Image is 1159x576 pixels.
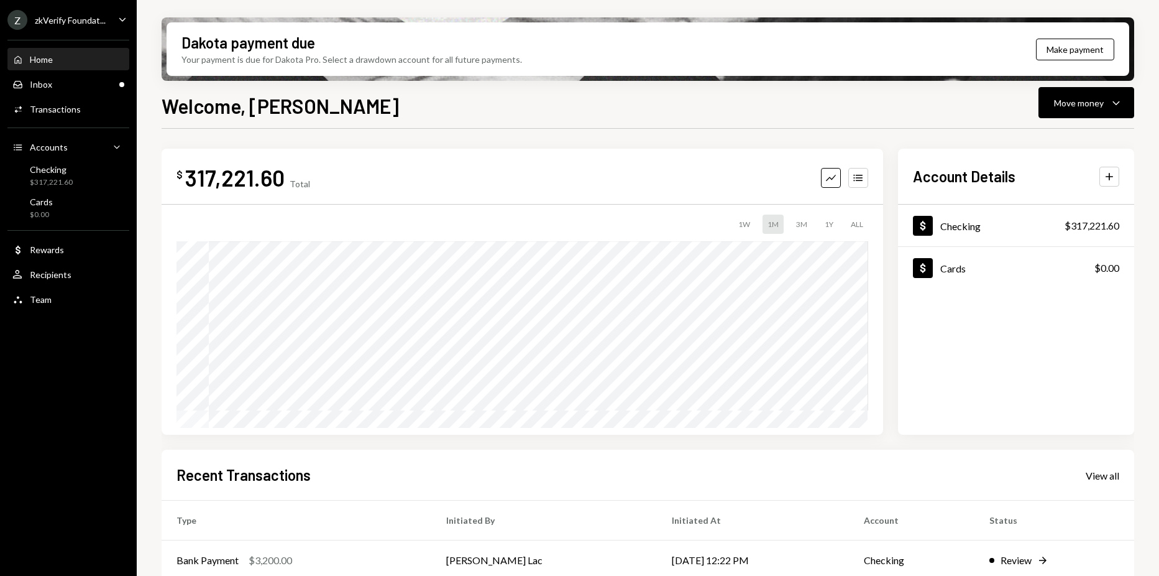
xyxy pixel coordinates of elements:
[30,244,64,255] div: Rewards
[30,177,73,188] div: $317,221.60
[791,215,812,234] div: 3M
[7,238,129,261] a: Rewards
[7,48,129,70] a: Home
[898,247,1134,289] a: Cards$0.00
[162,93,399,118] h1: Welcome, [PERSON_NAME]
[176,465,311,485] h2: Recent Transactions
[1054,96,1104,109] div: Move money
[1086,468,1119,482] a: View all
[30,210,53,220] div: $0.00
[7,263,129,286] a: Recipients
[7,136,129,158] a: Accounts
[1065,218,1119,233] div: $317,221.60
[1036,39,1114,60] button: Make payment
[176,169,183,181] div: $
[35,15,106,26] div: zkVerify Foundat...
[30,79,52,90] div: Inbox
[162,501,431,541] th: Type
[1094,261,1119,276] div: $0.00
[30,142,68,152] div: Accounts
[1086,470,1119,482] div: View all
[181,32,315,53] div: Dakota payment due
[30,197,53,207] div: Cards
[7,73,129,95] a: Inbox
[974,501,1134,541] th: Status
[820,215,838,234] div: 1Y
[290,179,310,189] div: Total
[940,262,966,274] div: Cards
[913,166,1015,187] h2: Account Details
[30,54,53,65] div: Home
[431,501,657,541] th: Initiated By
[7,193,129,223] a: Cards$0.00
[30,164,73,175] div: Checking
[940,220,981,232] div: Checking
[763,215,784,234] div: 1M
[1001,553,1032,568] div: Review
[7,160,129,190] a: Checking$317,221.60
[1038,87,1134,118] button: Move money
[7,288,129,310] a: Team
[185,164,285,192] div: 317,221.60
[849,501,974,541] th: Account
[30,269,71,280] div: Recipients
[7,10,27,30] div: Z
[846,215,868,234] div: ALL
[30,104,81,114] div: Transactions
[30,294,52,305] div: Team
[181,53,522,66] div: Your payment is due for Dakota Pro. Select a drawdown account for all future payments.
[176,553,239,568] div: Bank Payment
[249,553,292,568] div: $3,200.00
[7,98,129,120] a: Transactions
[733,215,755,234] div: 1W
[657,501,849,541] th: Initiated At
[898,205,1134,246] a: Checking$317,221.60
